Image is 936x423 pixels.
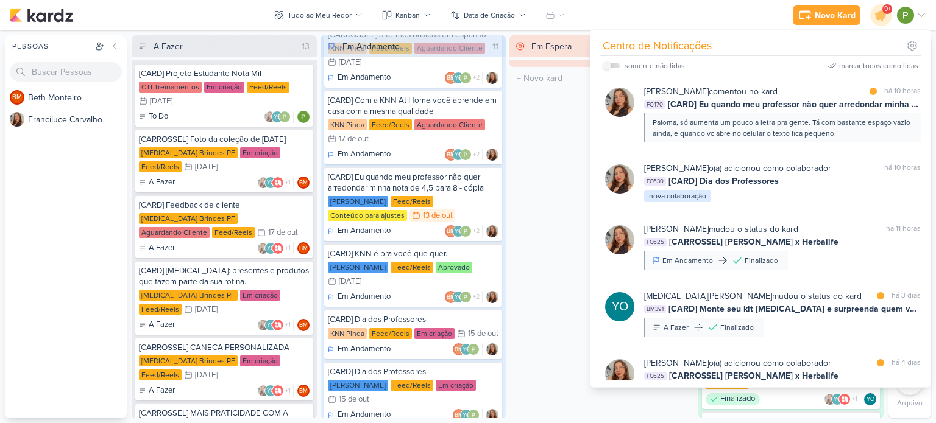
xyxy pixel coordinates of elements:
[154,40,183,53] div: A Fazer
[328,248,498,259] div: [CARD] KNN é pra você que quer...
[445,291,483,303] div: Colaboradores: Beth Monteiro, Yasmin Oliveira, Paloma Paixão Designer, knnpinda@gmail.com, financ...
[487,40,503,53] div: 11
[445,225,483,237] div: Colaboradores: Beth Monteiro, Yasmin Oliveira, Paloma Paixão Designer, knnpinda@gmail.com, financ...
[297,242,310,254] div: Beth Monteiro
[264,177,277,189] div: Yasmin Oliveira
[486,72,498,84] div: Responsável: Franciluce Carvalho
[455,75,463,82] p: YO
[139,111,168,123] div: To Do
[414,328,455,339] div: Em criação
[445,149,483,161] div: Colaboradores: Beth Monteiro, Yasmin Oliveira, Paloma Paixão Designer, knnpinda@gmail.com, financ...
[884,85,921,98] div: há 10 horas
[339,396,369,404] div: 15 de out
[149,242,175,254] p: A Fazer
[824,393,860,405] div: Colaboradores: Franciluce Carvalho, Yasmin Oliveira, Allegra Plásticos e Brindes Personalizados, ...
[299,180,308,186] p: BM
[268,229,298,237] div: 17 de out
[720,322,754,333] div: Finalizado
[605,359,634,388] img: Franciluce Carvalho
[10,90,24,105] div: Beth Monteiro
[391,196,433,207] div: Feed/Reels
[297,319,310,331] div: Responsável: Beth Monteiro
[453,343,483,355] div: Colaboradores: Beth Monteiro, Yasmin Oliveira, Paloma Paixão Designer
[644,177,666,186] span: FC630
[625,60,685,71] div: somente não lidas
[195,306,218,313] div: [DATE]
[257,242,294,254] div: Colaboradores: Franciluce Carvalho, Yasmin Oliveira, Allegra Plásticos e Brindes Personalizados, ...
[453,343,465,355] div: Beth Monteiro
[267,388,275,394] p: YO
[644,238,667,246] span: FC625
[338,72,391,84] p: Em Andamento
[195,371,218,379] div: [DATE]
[139,342,310,353] div: [CARROSSEL] CANECA PERSONALIZADA
[297,242,310,254] div: Responsável: Beth Monteiro
[139,369,182,380] div: Feed/Reels
[328,366,498,377] div: [CARD] Dia dos Professores
[486,291,498,303] div: Responsável: Franciluce Carvalho
[267,246,275,252] p: YO
[453,409,483,421] div: Colaboradores: Beth Monteiro, Yasmin Oliveira, Paloma Paixão Designer
[452,149,464,161] div: Yasmin Oliveira
[447,152,455,158] p: BM
[447,229,455,235] p: BM
[257,319,294,331] div: Colaboradores: Franciluce Carvalho, Yasmin Oliveira, Allegra Plásticos e Brindes Personalizados, ...
[328,196,388,207] div: [PERSON_NAME]
[212,227,255,238] div: Feed/Reels
[644,290,862,302] div: mudou o status do kard
[328,262,388,273] div: [PERSON_NAME]
[267,180,275,186] p: YO
[486,291,498,303] img: Franciluce Carvalho
[328,119,367,130] div: KNN Pinda
[339,135,369,143] div: 17 de out
[10,41,93,52] div: Pessoas
[328,291,391,303] div: Em Andamento
[644,100,665,109] span: FC470
[328,328,367,339] div: KNN Pinda
[452,291,464,303] div: Yasmin Oliveira
[328,314,498,325] div: [CARD] Dia dos Professores
[272,385,284,397] img: Allegra Plásticos e Brindes Personalizados
[278,111,291,123] img: Paloma Paixão Designer
[824,393,836,405] img: Franciluce Carvalho
[139,68,310,79] div: [CARD] Projeto Estudante Nota Mil
[605,292,634,321] div: Yasmin Oliveira
[139,355,238,366] div: [MEDICAL_DATA] Brindes PF
[436,262,472,273] div: Aprovado
[195,163,218,171] div: [DATE]
[139,265,310,287] div: [CARD] Allegra: presentes e produtos que fazem parte da sua rotina.
[139,242,175,254] div: A Fazer
[414,119,485,130] div: Aguardando Cliente
[445,72,457,84] div: Beth Monteiro
[272,319,284,331] img: Allegra Plásticos e Brindes Personalizados
[139,147,238,158] div: [MEDICAL_DATA] Brindes PF
[644,372,667,380] span: FC625
[257,177,269,189] img: Franciluce Carvalho
[452,225,464,237] div: Yasmin Oliveira
[467,343,480,355] img: Paloma Paixão Designer
[28,91,127,104] div: B e t h M o n t e i r o
[897,397,923,408] p: Arquivo
[264,319,277,331] div: Yasmin Oliveira
[472,292,480,302] span: +2
[423,212,453,220] div: 13 de out
[139,82,202,93] div: CTI Treinamentos
[472,150,480,159] span: +2
[455,152,463,158] p: YO
[284,243,291,253] span: +1
[284,320,291,330] span: +1
[834,397,842,403] p: YO
[299,323,308,329] p: BM
[149,177,175,189] p: A Fazer
[12,94,22,101] p: BM
[139,200,310,211] div: [CARD] Feedback de cliente
[762,380,789,388] div: 7 de out
[531,40,572,53] div: Em Espera
[257,242,269,254] img: Franciluce Carvalho
[391,262,433,273] div: Feed/Reels
[486,343,498,355] img: Franciluce Carvalho
[486,343,498,355] div: Responsável: Franciluce Carvalho
[486,409,498,421] img: Franciluce Carvalho
[459,291,472,303] img: Paloma Paixão Designer
[644,358,709,368] b: [PERSON_NAME]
